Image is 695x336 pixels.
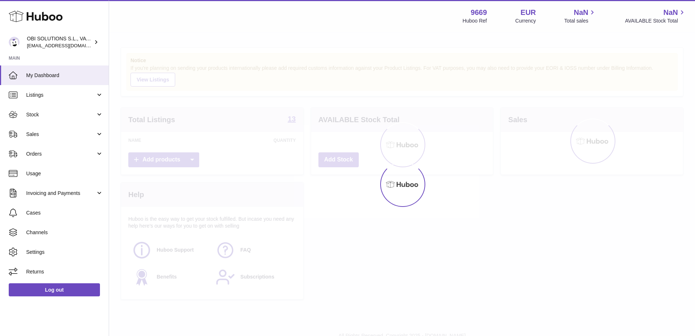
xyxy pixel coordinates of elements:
span: Usage [26,170,103,177]
span: My Dashboard [26,72,103,79]
span: Channels [26,229,103,236]
a: NaN AVAILABLE Stock Total [625,8,686,24]
div: Currency [515,17,536,24]
div: Huboo Ref [463,17,487,24]
strong: 9669 [471,8,487,17]
span: Settings [26,249,103,256]
span: Listings [26,92,96,99]
span: NaN [574,8,588,17]
div: OBI SOLUTIONS S.L., VAT: B70911078 [27,35,92,49]
a: NaN Total sales [564,8,596,24]
img: internalAdmin-9669@internal.huboo.com [9,37,20,48]
span: Total sales [564,17,596,24]
span: Invoicing and Payments [26,190,96,197]
span: Orders [26,151,96,157]
span: Stock [26,111,96,118]
span: NaN [663,8,678,17]
a: Log out [9,283,100,296]
span: Cases [26,209,103,216]
strong: EUR [521,8,536,17]
span: [EMAIL_ADDRESS][DOMAIN_NAME] [27,43,107,48]
span: Sales [26,131,96,138]
span: AVAILABLE Stock Total [625,17,686,24]
span: Returns [26,268,103,275]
